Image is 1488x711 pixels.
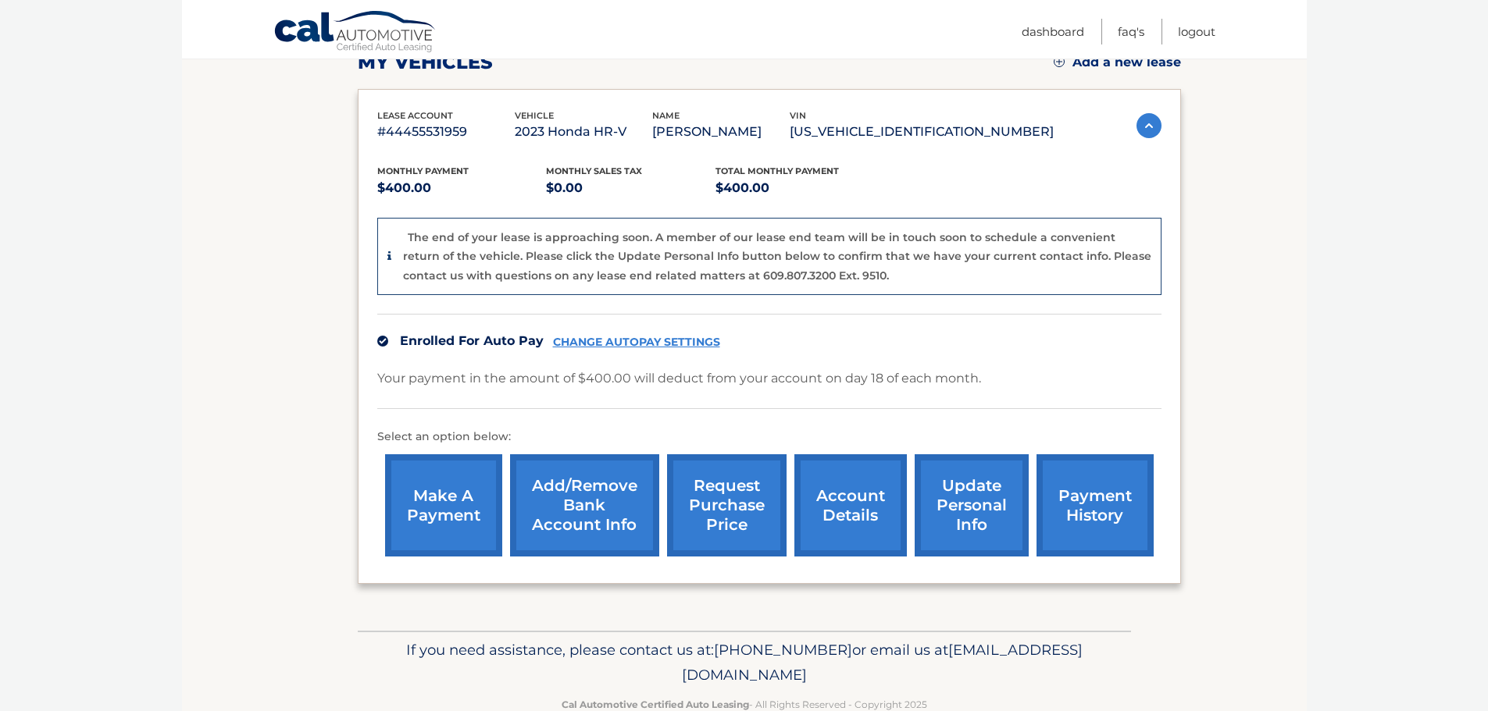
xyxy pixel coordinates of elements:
[715,165,839,176] span: Total Monthly Payment
[377,177,547,199] p: $400.00
[562,699,749,710] strong: Cal Automotive Certified Auto Leasing
[915,454,1029,556] a: update personal info
[714,641,852,659] span: [PHONE_NUMBER]
[273,10,437,55] a: Cal Automotive
[652,121,790,143] p: [PERSON_NAME]
[358,51,493,74] h2: my vehicles
[1054,56,1065,67] img: add.svg
[515,110,554,121] span: vehicle
[1178,19,1215,44] a: Logout
[515,121,652,143] p: 2023 Honda HR-V
[546,165,642,176] span: Monthly sales Tax
[510,454,659,556] a: Add/Remove bank account info
[652,110,680,121] span: name
[377,165,469,176] span: Monthly Payment
[546,177,715,199] p: $0.00
[553,336,720,349] a: CHANGE AUTOPAY SETTINGS
[715,177,885,199] p: $400.00
[377,110,453,121] span: lease account
[1118,19,1144,44] a: FAQ's
[377,121,515,143] p: #44455531959
[403,230,1151,283] p: The end of your lease is approaching soon. A member of our lease end team will be in touch soon t...
[400,333,544,348] span: Enrolled For Auto Pay
[790,110,806,121] span: vin
[682,641,1083,684] span: [EMAIL_ADDRESS][DOMAIN_NAME]
[790,121,1054,143] p: [US_VEHICLE_IDENTIFICATION_NUMBER]
[1037,454,1154,556] a: payment history
[794,454,907,556] a: account details
[377,428,1161,446] p: Select an option below:
[377,368,981,389] p: Your payment in the amount of $400.00 will deduct from your account on day 18 of each month.
[1054,55,1181,70] a: Add a new lease
[368,638,1121,688] p: If you need assistance, please contact us at: or email us at
[377,336,388,347] img: check.svg
[385,454,502,556] a: make a payment
[667,454,787,556] a: request purchase price
[1022,19,1084,44] a: Dashboard
[1137,113,1161,138] img: accordion-active.svg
